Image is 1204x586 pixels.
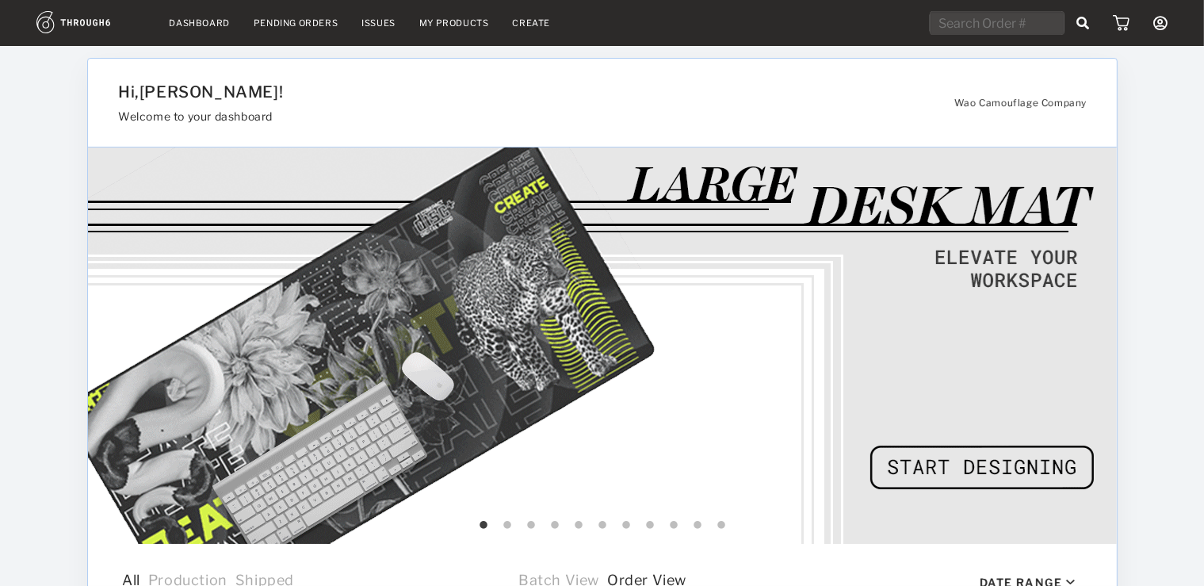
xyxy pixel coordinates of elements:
button: 1 [476,518,491,534]
button: 9 [666,518,682,534]
a: Pending Orders [254,17,338,29]
button: 11 [713,518,729,534]
input: Search Order # [930,11,1064,35]
button: 4 [547,518,563,534]
span: Wao Camouflage Company [954,97,1086,109]
button: 2 [499,518,515,534]
button: 3 [523,518,539,534]
img: icon_caret_down_black.69fb8af9.svg [1066,580,1075,585]
button: 7 [618,518,634,534]
img: logo.1c10ca64.svg [36,11,146,33]
button: 10 [690,518,705,534]
button: 5 [571,518,587,534]
button: 6 [594,518,610,534]
img: icon_cart.dab5cea1.svg [1113,15,1129,31]
img: 68b8b232-0003-4352-b7e2-3a53cc3ac4a2.gif [88,147,1117,544]
h3: Welcome to your dashboard [118,109,923,123]
h1: Hi, [PERSON_NAME] ! [118,82,923,101]
a: Create [513,17,551,29]
a: My Products [419,17,489,29]
button: 8 [642,518,658,534]
a: Issues [361,17,396,29]
a: Dashboard [170,17,230,29]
